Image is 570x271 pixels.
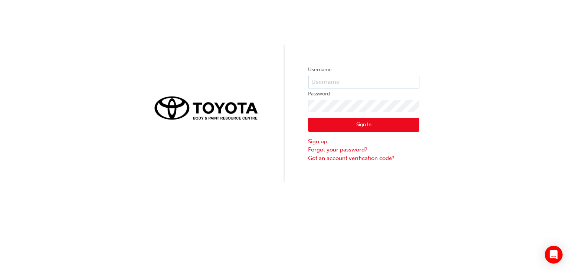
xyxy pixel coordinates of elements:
[151,92,262,123] img: Trak
[308,137,419,146] a: Sign up
[308,154,419,163] a: Got an account verification code?
[308,146,419,154] a: Forgot your password?
[308,89,419,98] label: Password
[545,246,563,264] div: Open Intercom Messenger
[308,65,419,74] label: Username
[308,118,419,132] button: Sign In
[308,76,419,88] input: Username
